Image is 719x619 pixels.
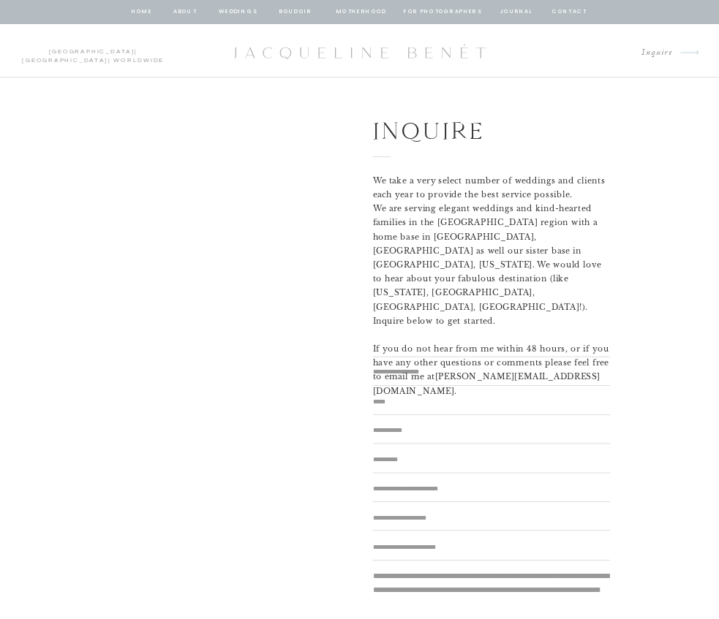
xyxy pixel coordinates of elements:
a: about [173,7,197,18]
a: [GEOGRAPHIC_DATA] [22,58,108,64]
a: home [131,7,154,18]
p: | | Worldwide [17,48,170,55]
a: for photographers [404,7,481,18]
a: contact [551,7,589,18]
a: journal [498,7,535,18]
a: BOUDOIR [279,7,313,18]
a: [GEOGRAPHIC_DATA] [49,49,135,55]
p: We take a very select number of weddings and clients each year to provide the best service possib... [373,174,610,339]
a: Motherhood [336,7,386,18]
a: Weddings [217,7,258,18]
h1: Inquire [373,112,571,147]
a: Inquire [632,45,672,61]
